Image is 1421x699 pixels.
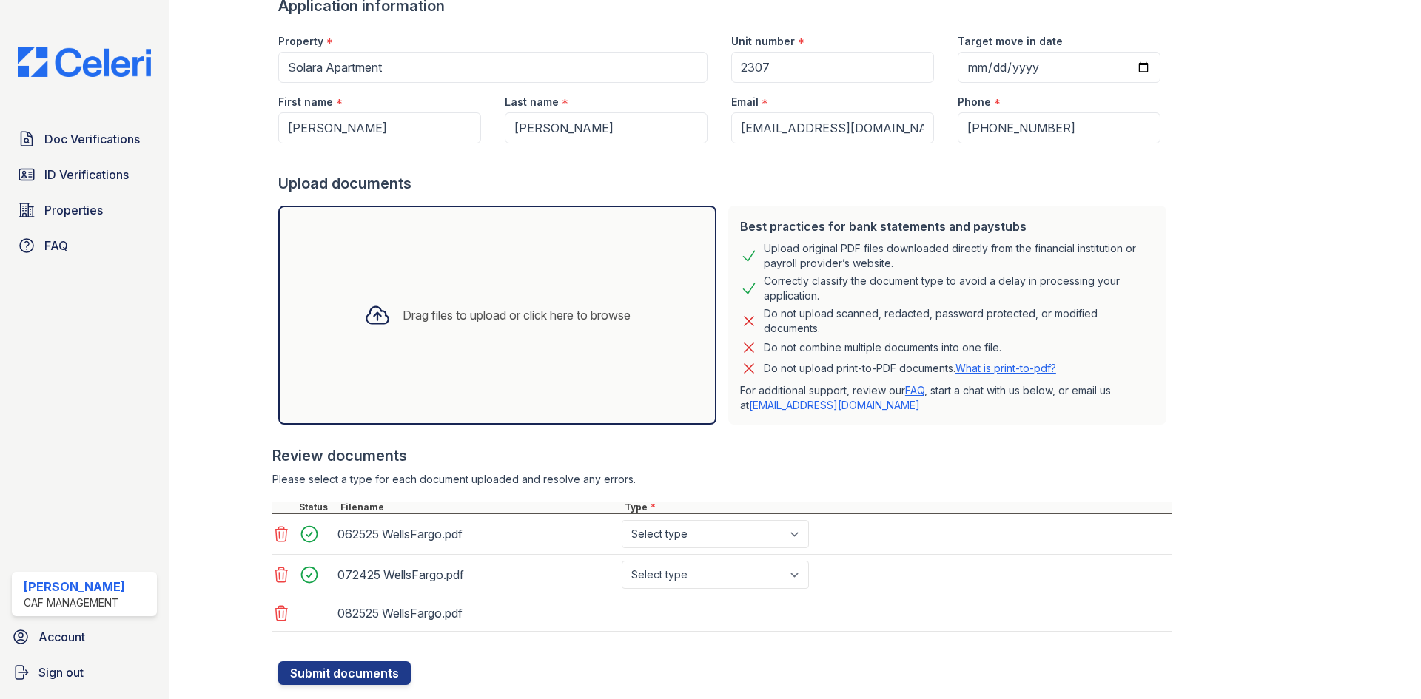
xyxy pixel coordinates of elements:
[38,663,84,681] span: Sign out
[505,95,559,109] label: Last name
[764,361,1056,376] p: Do not upload print-to-PDF documents.
[24,595,125,610] div: CAF Management
[764,306,1155,336] div: Do not upload scanned, redacted, password protected, or modified documents.
[6,658,163,687] a: Sign out
[12,160,157,189] a: ID Verifications
[12,231,157,260] a: FAQ
[278,661,411,685] button: Submit documents
[337,502,622,513] div: Filename
[12,195,157,225] a: Properties
[958,95,991,109] label: Phone
[905,384,924,396] a: FAQ
[764,274,1155,303] div: Correctly classify the document type to avoid a delay in processing your application.
[24,578,125,595] div: [PERSON_NAME]
[955,362,1056,374] a: What is print-to-pdf?
[337,601,616,625] div: 082525 WellsFargo.pdf
[764,241,1155,271] div: Upload original PDF files downloaded directly from the financial institution or payroll provider’...
[337,522,616,546] div: 062525 WellsFargo.pdf
[44,237,68,254] span: FAQ
[337,563,616,587] div: 072425 WellsFargo.pdf
[622,502,1172,513] div: Type
[749,399,920,411] a: [EMAIL_ADDRESS][DOMAIN_NAME]
[296,502,337,513] div: Status
[44,201,103,219] span: Properties
[272,445,1172,466] div: Review documents
[278,34,323,49] label: Property
[278,95,333,109] label: First name
[740,217,1155,235] div: Best practices for bank statements and paystubs
[764,339,1001,357] div: Do not combine multiple documents into one file.
[731,95,759,109] label: Email
[740,383,1155,413] p: For additional support, review our , start a chat with us below, or email us at
[44,166,129,183] span: ID Verifications
[958,34,1063,49] label: Target move in date
[272,472,1172,487] div: Please select a type for each document uploaded and resolve any errors.
[6,47,163,77] img: CE_Logo_Blue-a8612792a0a2168367f1c8372b55b34899dd931a85d93a1a3d3e32e68fde9ad4.png
[403,306,631,324] div: Drag files to upload or click here to browse
[44,130,140,148] span: Doc Verifications
[12,124,157,154] a: Doc Verifications
[38,628,85,646] span: Account
[6,622,163,652] a: Account
[731,34,795,49] label: Unit number
[278,173,1172,194] div: Upload documents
